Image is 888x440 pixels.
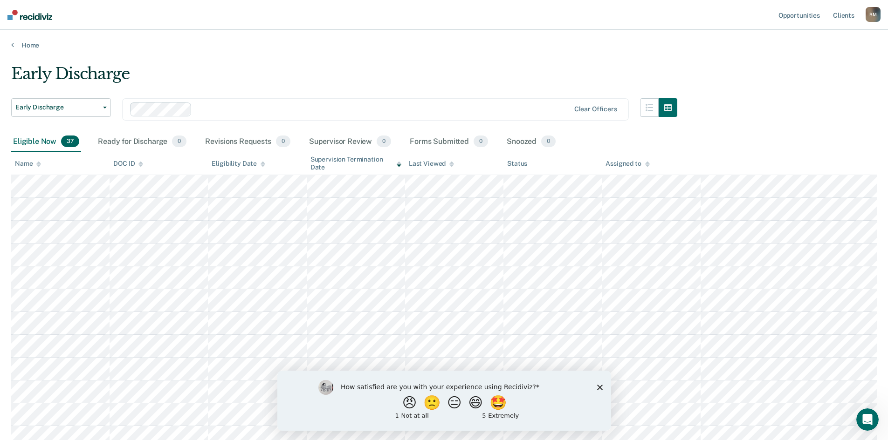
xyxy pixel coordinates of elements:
span: Early Discharge [15,103,99,111]
div: Name [15,160,41,168]
div: Forms Submitted0 [408,132,490,152]
div: Clear officers [574,105,617,113]
div: DOC ID [113,160,143,168]
iframe: Survey by Kim from Recidiviz [277,371,611,431]
div: Last Viewed [409,160,454,168]
div: Status [507,160,527,168]
div: Ready for Discharge0 [96,132,188,152]
div: Revisions Requests0 [203,132,292,152]
img: Recidiviz [7,10,52,20]
span: 0 [377,135,391,148]
span: 0 [541,135,556,148]
iframe: Intercom live chat [856,408,879,431]
div: Eligibility Date [212,160,265,168]
div: Supervisor Review0 [307,132,393,152]
div: Early Discharge [11,64,677,91]
span: 0 [276,135,290,148]
div: Assigned to [606,160,649,168]
button: Early Discharge [11,98,111,117]
div: Supervision Termination Date [310,156,401,171]
div: B M [866,7,881,22]
span: 37 [61,135,79,148]
button: BM [866,7,881,22]
span: 0 [474,135,488,148]
div: Snoozed0 [505,132,558,152]
div: Eligible Now37 [11,132,81,152]
a: Home [11,41,877,49]
span: 0 [172,135,186,148]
